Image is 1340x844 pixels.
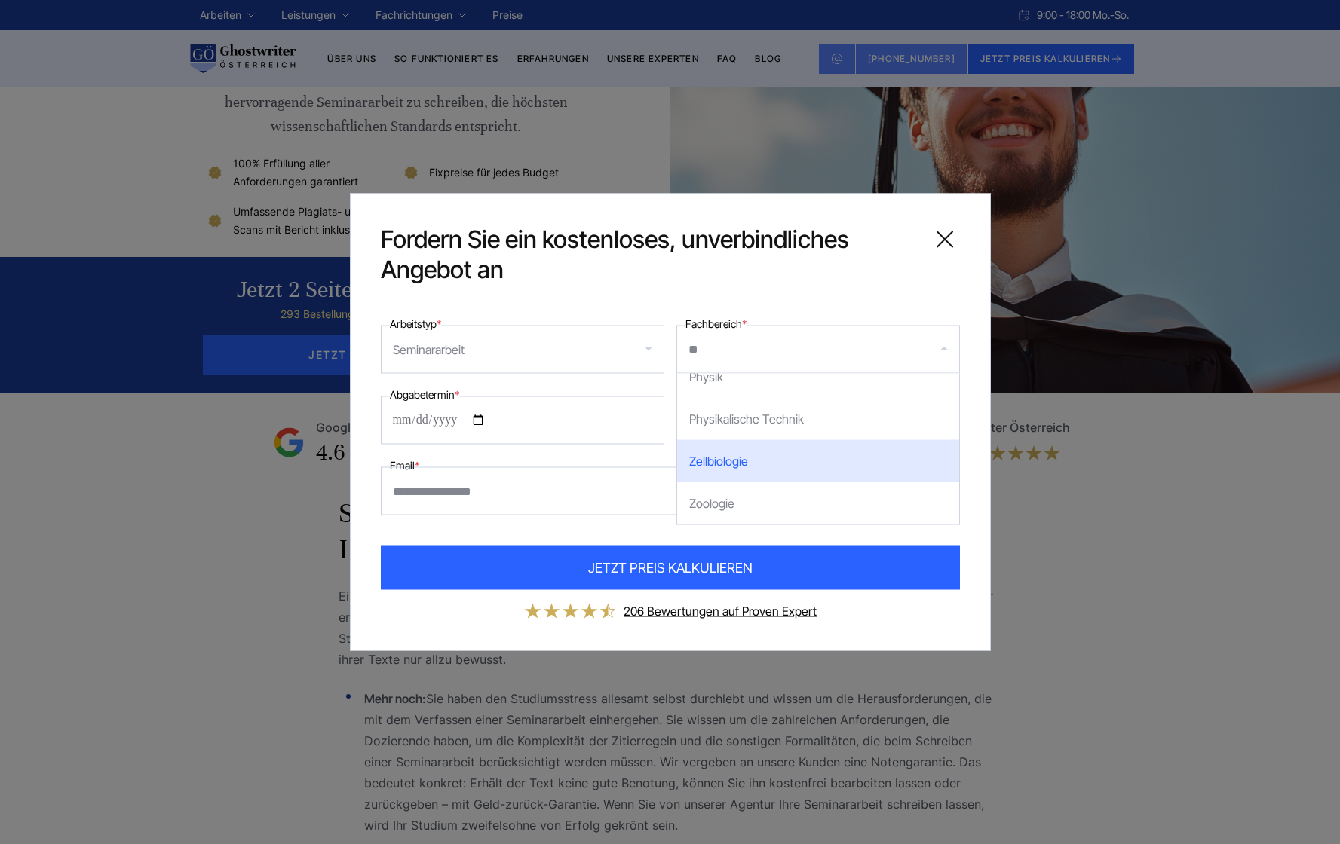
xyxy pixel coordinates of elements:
[588,558,753,578] span: JETZT PREIS KALKULIEREN
[677,482,959,524] div: Zoologie
[677,356,959,398] div: Physik
[677,440,959,482] div: Zellbiologie
[390,457,419,475] label: Email
[390,386,459,404] label: Abgabetermin
[390,315,441,333] label: Arbeitstyp
[393,338,465,362] div: Seminararbeit
[677,398,959,440] div: Physikalische Technik
[624,604,817,619] a: 206 Bewertungen auf Proven Expert
[381,546,960,590] button: JETZT PREIS KALKULIEREN
[381,225,918,285] span: Fordern Sie ein kostenloses, unverbindliches Angebot an
[685,315,747,333] label: Fachbereich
